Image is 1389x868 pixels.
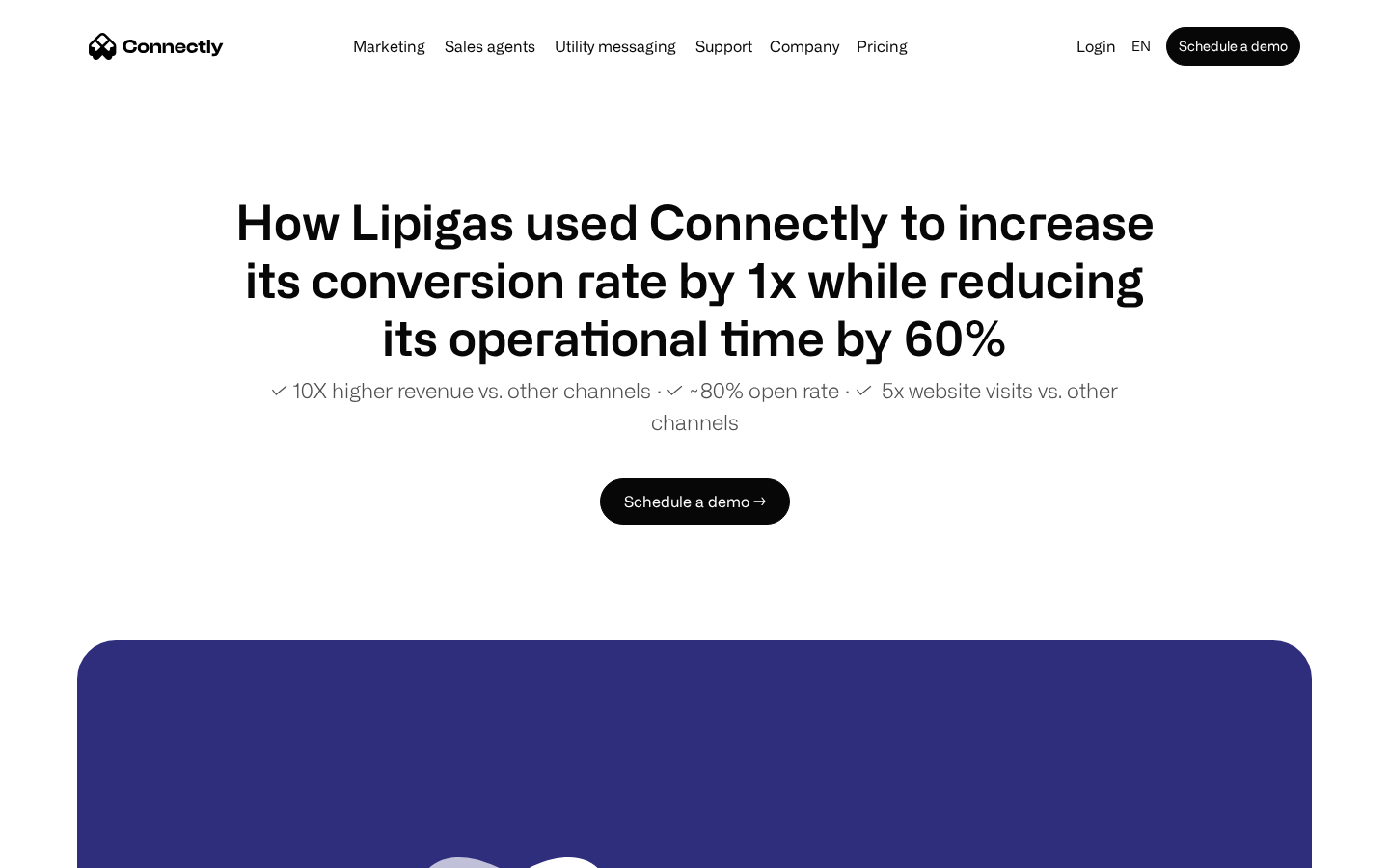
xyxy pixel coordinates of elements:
p: ✓ 10X higher revenue vs. other channels ∙ ✓ ~80% open rate ∙ ✓ 5x website visits vs. other channels [231,374,1157,438]
a: Support [688,39,760,54]
a: Marketing [345,39,433,54]
a: Login [1069,33,1124,60]
div: en [1131,33,1151,60]
h1: How Lipigas used Connectly to increase its conversion rate by 1x while reducing its operational t... [231,193,1157,366]
a: Schedule a demo [1166,27,1300,66]
a: Schedule a demo → [600,478,790,525]
aside: Language selected: English [19,832,116,861]
a: Pricing [849,39,915,54]
ul: Language list [39,834,116,861]
div: Company [770,33,839,60]
a: Utility messaging [547,39,684,54]
a: Sales agents [437,39,543,54]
